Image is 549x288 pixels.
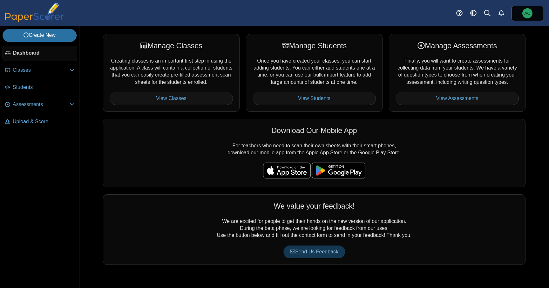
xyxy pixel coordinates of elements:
span: Students [13,84,75,91]
div: We value your feedback! [110,201,519,211]
div: We are excited for people to get their hands on the new version of our application. During the be... [103,194,525,265]
span: Dashboard [13,50,74,57]
img: apple-store-badge.svg [263,163,311,178]
span: Andrew Christman [522,8,532,18]
a: PaperScorer [3,17,66,23]
a: View Assessments [396,92,519,105]
div: Manage Classes [110,41,233,51]
a: View Students [253,92,376,105]
a: Send Us Feedback [283,245,345,258]
span: Send Us Feedback [290,249,338,254]
a: Alerts [494,6,508,20]
div: Download Our Mobile App [110,125,519,136]
span: Assessments [13,101,70,108]
div: Manage Students [253,41,376,51]
span: Upload & Score [13,118,75,125]
a: Classes [3,63,77,78]
span: Classes [13,67,70,74]
img: google-play-badge.png [312,163,365,178]
a: Upload & Score [3,114,77,130]
a: Create New [3,29,77,42]
div: Creating classes is an important first step in using the application. A class will contain a coll... [103,34,240,111]
div: For teachers who need to scan their own sheets with their smart phones, download our mobile app f... [103,119,525,187]
a: View Classes [110,92,233,105]
a: Dashboard [3,46,77,61]
a: Andrew Christman [512,6,543,21]
div: Manage Assessments [396,41,519,51]
div: Once you have created your classes, you can start adding students. You can either add students on... [246,34,383,111]
img: PaperScorer [3,3,66,22]
div: Finally, you will want to create assessments for collecting data from your students. We have a va... [389,34,525,111]
a: Students [3,80,77,95]
a: Assessments [3,97,77,112]
span: Andrew Christman [524,11,530,16]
